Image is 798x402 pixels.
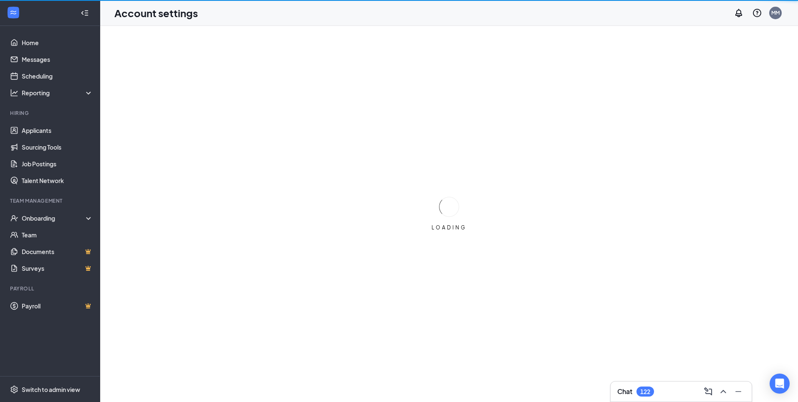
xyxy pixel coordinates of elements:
a: Talent Network [22,172,93,189]
a: Job Postings [22,155,93,172]
svg: Minimize [733,387,743,397]
button: Minimize [732,385,745,398]
div: 122 [640,388,650,395]
a: Sourcing Tools [22,139,93,155]
h1: Account settings [114,6,198,20]
a: PayrollCrown [22,298,93,314]
a: Home [22,34,93,51]
svg: QuestionInfo [752,8,762,18]
svg: Analysis [10,89,18,97]
svg: Settings [10,385,18,394]
svg: UserCheck [10,214,18,222]
a: Applicants [22,122,93,139]
button: ComposeMessage [702,385,715,398]
svg: WorkstreamLogo [9,8,18,17]
a: Team [22,226,93,243]
div: Team Management [10,197,91,204]
div: Hiring [10,109,91,117]
div: Onboarding [22,214,86,222]
div: LOADING [428,224,470,231]
button: ChevronUp [717,385,730,398]
svg: ChevronUp [718,387,728,397]
div: Open Intercom Messenger [770,374,790,394]
svg: ComposeMessage [703,387,713,397]
div: Reporting [22,89,93,97]
div: Switch to admin view [22,385,80,394]
div: Payroll [10,285,91,292]
svg: Collapse [81,9,89,17]
h3: Chat [617,387,632,396]
a: DocumentsCrown [22,243,93,260]
a: Scheduling [22,68,93,84]
a: Messages [22,51,93,68]
svg: Notifications [734,8,744,18]
a: SurveysCrown [22,260,93,277]
div: MM [771,9,780,16]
